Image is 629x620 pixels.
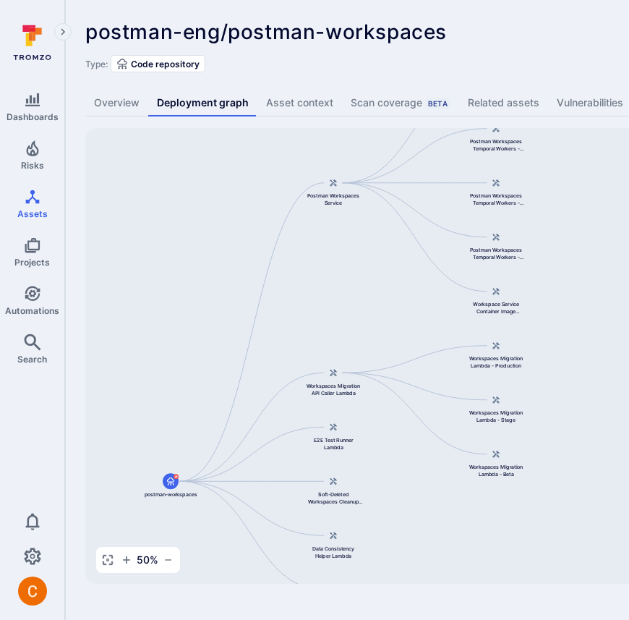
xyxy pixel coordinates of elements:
div: Camilo Rivera [18,577,47,606]
div: Scan coverage [351,95,450,110]
span: Workspace Service Container Image Repository [467,301,525,315]
span: Postman Workspaces Temporal Workers - Stage [467,138,525,153]
span: Postman Workspaces Temporal Workers - Beta [467,192,525,207]
div: Beta [425,98,450,109]
span: Postman Workspaces Service [304,192,362,207]
span: Projects [14,257,50,268]
span: E2E Test Runner Lambda [304,436,362,451]
span: postman-eng/postman-workspaces [85,20,447,44]
span: Workspaces Migration Lambda - Production [467,355,525,370]
span: Type: [85,59,108,69]
a: Overview [85,90,148,116]
a: Related assets [459,90,548,116]
i: Expand navigation menu [58,26,68,38]
span: Workspaces Migration Lambda - Stage [467,409,525,424]
span: Data Consistency Helper Lambda [304,545,362,559]
span: Postman Workspaces Temporal Workers - Preview [467,247,525,261]
span: Dashboards [7,111,59,122]
span: Risks [21,160,44,171]
a: Deployment graph [148,90,257,116]
a: Asset context [257,90,342,116]
span: 50 % [137,553,158,567]
span: Assets [17,208,48,219]
span: Automations [5,305,59,316]
span: Workspaces Migration API Caller Lambda [304,382,362,396]
span: Code repository [131,59,200,69]
span: Soft-Deleted Workspaces Cleanup Lambda [304,491,362,505]
span: Workspaces Migration Lambda - Beta [467,464,525,478]
img: ACg8ocJuq_DPPTkXyD9OlTnVLvDrpObecjcADscmEHLMiTyEnTELew=s96-c [18,577,47,606]
span: Search [17,354,47,365]
button: Expand navigation menu [54,23,72,41]
span: postman-workspaces [145,491,197,498]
